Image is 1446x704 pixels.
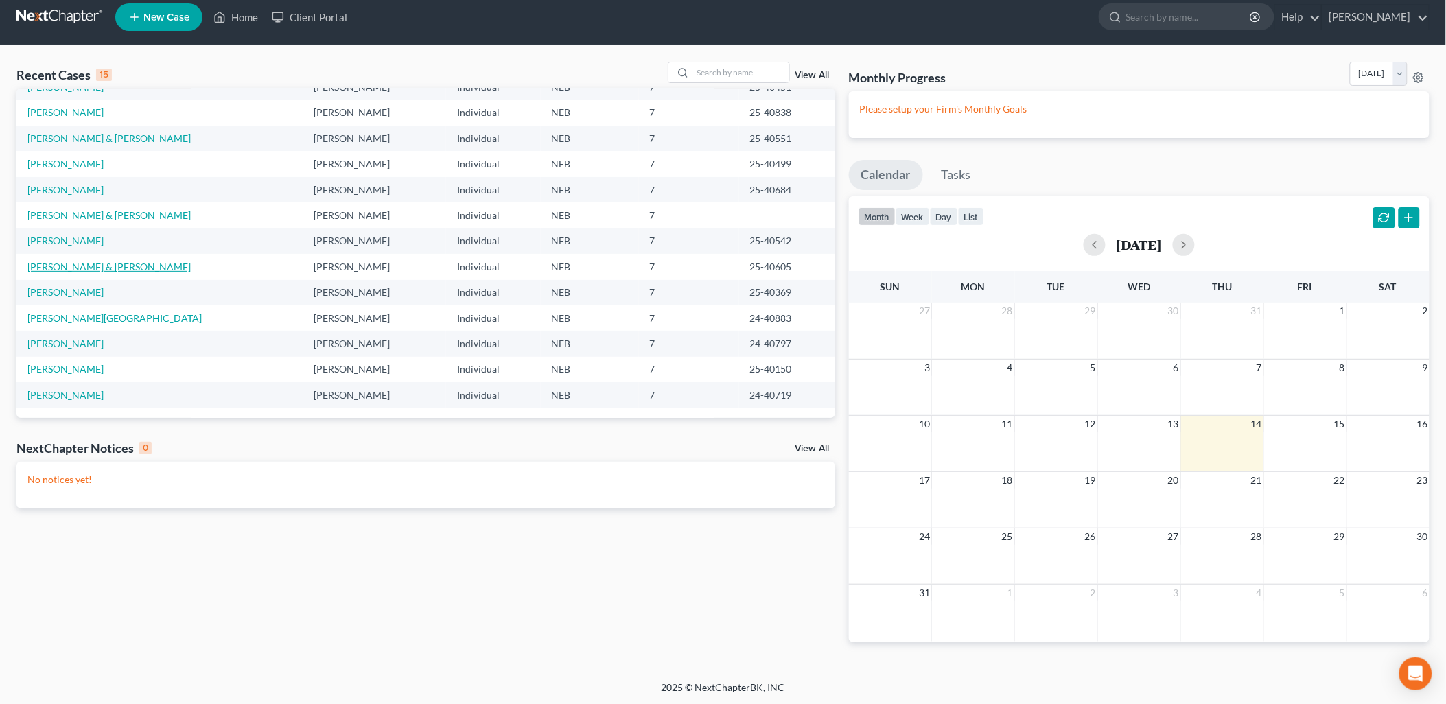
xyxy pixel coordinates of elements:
td: 25-40369 [739,280,835,305]
a: Help [1275,5,1321,30]
td: [PERSON_NAME] [303,126,447,151]
span: 28 [1250,528,1263,545]
td: NEB [541,382,639,408]
div: NextChapter Notices [16,440,152,456]
div: Open Intercom Messenger [1399,657,1432,690]
span: 28 [1001,303,1014,319]
td: NEB [541,305,639,331]
span: 8 [1338,360,1346,376]
td: 7 [639,305,739,331]
span: 10 [918,416,931,432]
span: Tue [1047,281,1065,292]
a: [PERSON_NAME] [27,158,104,169]
span: New Case [143,12,189,23]
h3: Monthly Progress [849,69,946,86]
span: 27 [918,303,931,319]
td: NEB [541,280,639,305]
span: 3 [1172,585,1180,601]
td: 25-40605 [739,254,835,279]
span: 4 [1006,360,1014,376]
td: [PERSON_NAME] [303,382,447,408]
td: 7 [639,280,739,305]
span: 3 [923,360,931,376]
td: 7 [639,228,739,254]
td: NEB [541,331,639,356]
span: Fri [1298,281,1312,292]
td: Individual [446,177,540,202]
td: [PERSON_NAME] [303,357,447,382]
a: View All [795,444,830,454]
input: Search by name... [693,62,789,82]
td: [PERSON_NAME] [303,280,447,305]
span: 11 [1001,416,1014,432]
span: 21 [1250,472,1263,489]
span: 13 [1167,416,1180,432]
p: No notices yet! [27,473,824,486]
a: [PERSON_NAME] & [PERSON_NAME] [27,261,191,272]
td: NEB [541,228,639,254]
span: 25 [1001,528,1014,545]
a: [PERSON_NAME] [1322,5,1429,30]
span: 2 [1089,585,1097,601]
div: 15 [96,69,112,81]
span: 12 [1084,416,1097,432]
td: 7 [639,151,739,176]
td: [PERSON_NAME] [303,202,447,228]
button: month [859,207,896,226]
div: 0 [139,442,152,454]
span: 7 [1255,360,1263,376]
td: Individual [446,254,540,279]
td: Individual [446,100,540,126]
td: [PERSON_NAME] [303,228,447,254]
span: 15 [1333,416,1346,432]
a: [PERSON_NAME] [27,106,104,118]
span: 30 [1416,528,1430,545]
td: 24-40797 [739,331,835,356]
p: Please setup your Firm's Monthly Goals [860,102,1419,116]
span: 29 [1333,528,1346,545]
td: 7 [639,382,739,408]
a: [PERSON_NAME] & [PERSON_NAME] [27,132,191,144]
span: Mon [961,281,986,292]
span: 17 [918,472,931,489]
td: 7 [639,126,739,151]
span: 29 [1084,303,1097,319]
a: Tasks [929,160,983,190]
span: 16 [1416,416,1430,432]
td: Individual [446,280,540,305]
td: NEB [541,202,639,228]
span: 19 [1084,472,1097,489]
a: [PERSON_NAME][GEOGRAPHIC_DATA] [27,312,202,324]
span: 20 [1167,472,1180,489]
span: 1 [1338,303,1346,319]
a: [PERSON_NAME] & [PERSON_NAME] [27,209,191,221]
td: 24-40719 [739,382,835,408]
a: View All [795,71,830,80]
span: 31 [918,585,931,601]
span: 24 [918,528,931,545]
td: 25-40542 [739,228,835,254]
td: 7 [639,202,739,228]
button: week [896,207,930,226]
a: [PERSON_NAME] [27,363,104,375]
a: Client Portal [265,5,354,30]
a: [PERSON_NAME] [27,389,104,401]
td: 24-40883 [739,305,835,331]
a: [PERSON_NAME] [27,235,104,246]
td: 7 [639,357,739,382]
span: 5 [1089,360,1097,376]
span: 1 [1006,585,1014,601]
span: 31 [1250,303,1263,319]
span: 26 [1084,528,1097,545]
span: 6 [1421,585,1430,601]
td: NEB [541,254,639,279]
td: Individual [446,228,540,254]
td: Individual [446,331,540,356]
h2: [DATE] [1117,237,1162,252]
button: list [958,207,984,226]
span: 4 [1255,585,1263,601]
span: 5 [1338,585,1346,601]
td: NEB [541,126,639,151]
span: 27 [1167,528,1180,545]
td: Individual [446,126,540,151]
